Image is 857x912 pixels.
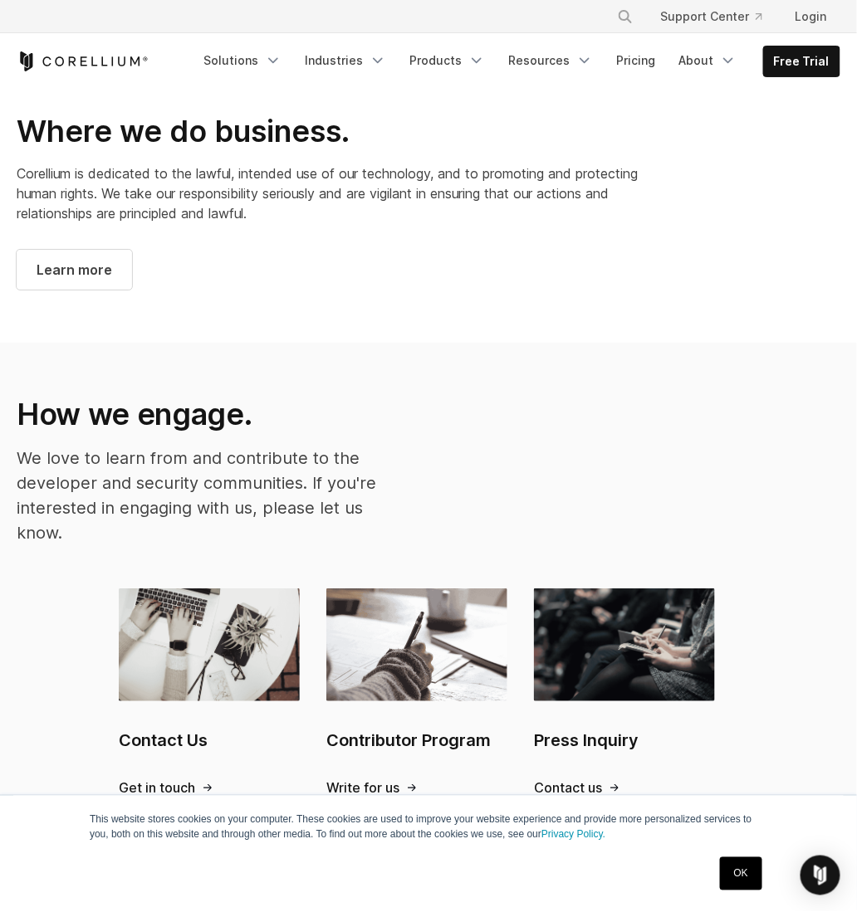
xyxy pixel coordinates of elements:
span: Corellium is dedicated to the lawful, intended use of our technology, and to promoting and protec... [17,165,638,222]
img: Contact Us [119,588,300,701]
a: Solutions [193,46,291,76]
h2: Where we do business. [17,113,681,150]
h2: Contact Us [119,728,300,753]
a: Contact Us Contact Us Get in touch [119,588,300,797]
h2: How we engage. [17,396,412,432]
a: Corellium Home [17,51,149,71]
img: Press Inquiry [534,588,715,701]
span: Learn more [37,260,112,280]
p: We love to learn from and contribute to the developer and security communities. If you're interes... [17,446,412,545]
span: Write for us [326,779,399,797]
a: Learn more [17,250,132,290]
div: Navigation Menu [193,46,840,77]
img: Contributor Program [326,588,507,701]
div: Open Intercom Messenger [801,856,840,895]
button: Search [610,2,640,32]
a: About [668,46,747,76]
h2: Press Inquiry [534,728,715,753]
h2: Contributor Program [326,728,507,753]
a: Login [782,2,840,32]
a: Industries [295,46,396,76]
p: This website stores cookies on your computer. These cookies are used to improve your website expe... [90,812,767,842]
span: Get in touch [119,779,195,797]
a: Products [399,46,495,76]
a: Free Trial [764,46,840,76]
div: Navigation Menu [597,2,840,32]
a: Resources [498,46,603,76]
a: Press Inquiry Press Inquiry Contact us [534,588,715,797]
a: Contributor Program Contributor Program Write for us [326,588,507,797]
a: OK [720,857,762,890]
a: Privacy Policy. [541,829,605,841]
a: Support Center [647,2,776,32]
span: Contact us [534,779,602,797]
a: Pricing [606,46,665,76]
